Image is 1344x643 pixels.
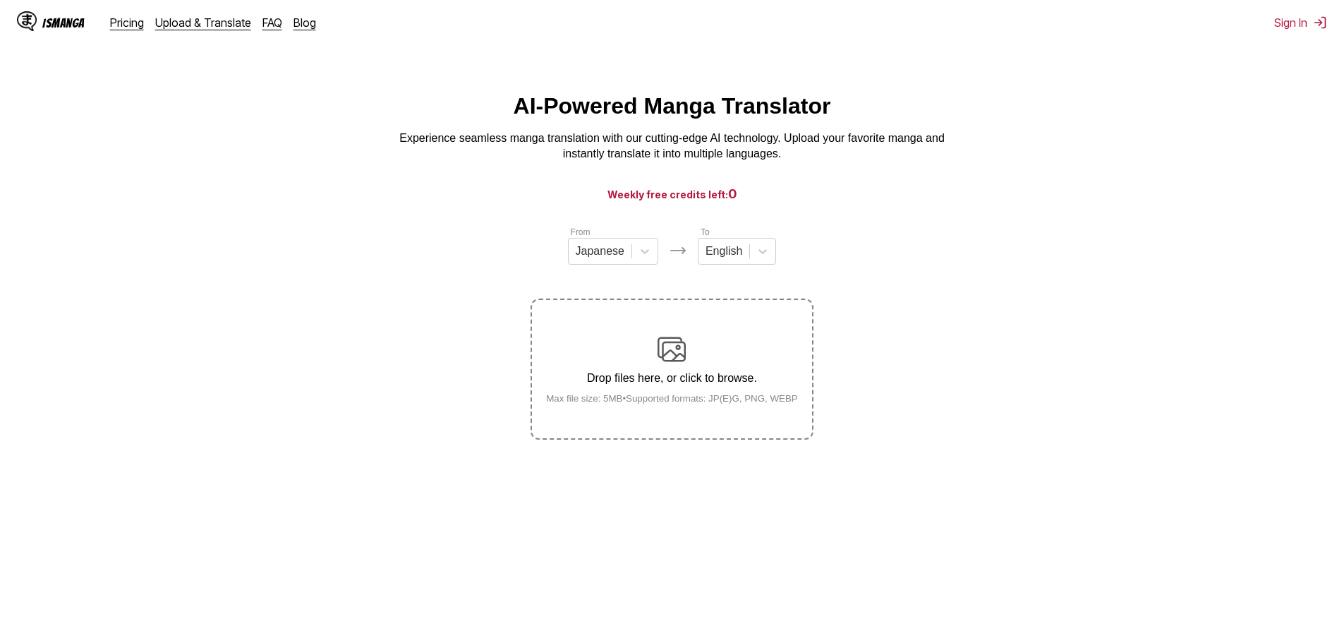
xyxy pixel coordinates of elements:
[535,393,809,404] small: Max file size: 5MB • Supported formats: JP(E)G, PNG, WEBP
[390,131,955,162] p: Experience seamless manga translation with our cutting-edge AI technology. Upload your favorite m...
[670,242,686,259] img: Languages icon
[34,185,1310,203] h3: Weekly free credits left:
[514,93,831,119] h1: AI-Powered Manga Translator
[535,372,809,385] p: Drop files here, or click to browse.
[1313,16,1327,30] img: Sign out
[262,16,282,30] a: FAQ
[293,16,316,30] a: Blog
[571,227,591,237] label: From
[1274,16,1327,30] button: Sign In
[110,16,144,30] a: Pricing
[17,11,37,31] img: IsManga Logo
[728,186,737,201] span: 0
[42,16,85,30] div: IsManga
[155,16,251,30] a: Upload & Translate
[17,11,110,34] a: IsManga LogoIsManga
[701,227,710,237] label: To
